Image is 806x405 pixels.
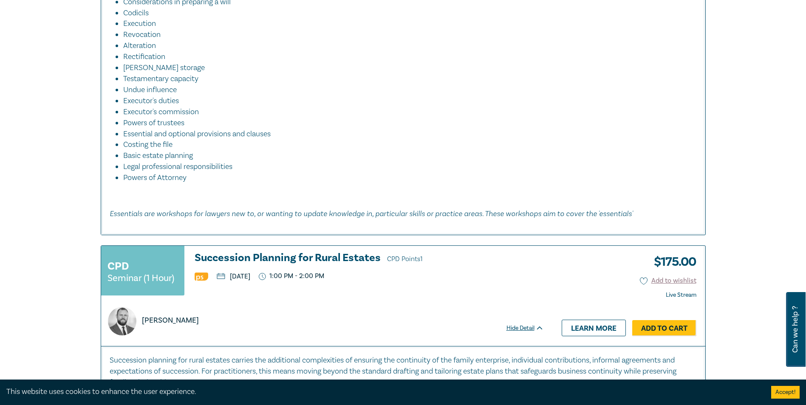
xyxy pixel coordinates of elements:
span: Can we help ? [791,297,799,362]
h3: Succession Planning for Rural Estates [195,252,544,265]
button: Add to wishlist [640,276,696,286]
p: 1:00 PM - 2:00 PM [259,272,325,280]
li: Revocation [123,29,688,40]
small: Seminar (1 Hour) [107,274,174,282]
a: Learn more [562,320,626,336]
p: [PERSON_NAME] [142,315,199,326]
a: Succession Planning for Rural Estates CPD Points1 [195,252,544,265]
li: Essential and optional provisions and clauses [123,129,688,140]
li: Testamentary capacity [123,73,688,84]
h3: $ 175.00 [648,252,696,272]
li: Legal professional responsibilities [123,161,688,172]
img: Professional Skills [195,273,208,281]
li: Rectification [123,51,688,62]
li: Powers of trustees [123,118,688,129]
span: CPD Points 1 [387,255,423,263]
li: Executor's commission [123,107,688,118]
strong: Live Stream [666,291,696,299]
h3: CPD [107,259,129,274]
li: Basic estate planning [123,150,688,161]
button: Accept cookies [771,386,800,399]
p: [DATE] [217,273,250,280]
div: Hide Detail [506,324,553,332]
li: Execution [123,18,688,29]
li: Powers of Attorney [123,172,697,183]
em: Essentials are workshops for lawyers new to, or wanting to update knowledge in, particular skills... [110,209,633,218]
a: Add to Cart [632,320,696,336]
li: [PERSON_NAME] storage [123,62,688,73]
li: Alteration [123,40,688,51]
p: Succession planning for rural estates carries the additional complexities of ensuring the continu... [110,355,697,388]
li: Costing the file [123,139,688,150]
img: https://s3.ap-southeast-2.amazonaws.com/lc-presenter-images/Jack%20Conway.jpg [108,307,136,335]
div: This website uses cookies to enhance the user experience. [6,386,758,397]
li: Codicils [123,8,688,19]
li: Undue influence [123,84,688,96]
li: Executor's duties [123,96,688,107]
